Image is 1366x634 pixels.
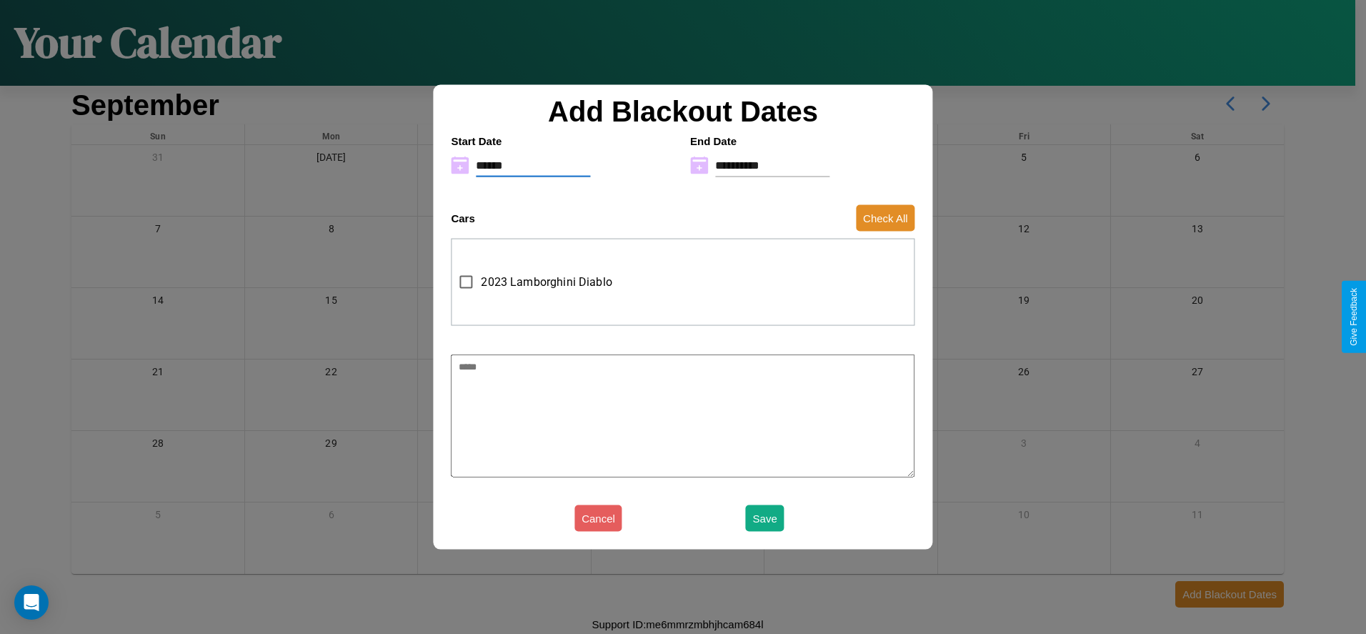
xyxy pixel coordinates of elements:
span: 2023 Lamborghini Diablo [481,274,612,291]
button: Cancel [574,505,622,532]
h4: End Date [690,134,915,147]
div: Give Feedback [1349,288,1359,346]
h4: Start Date [451,134,676,147]
h2: Add Blackout Dates [444,95,922,127]
h4: Cars [451,212,474,224]
div: Open Intercom Messenger [14,585,49,620]
button: Check All [856,205,915,232]
button: Save [746,505,784,532]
